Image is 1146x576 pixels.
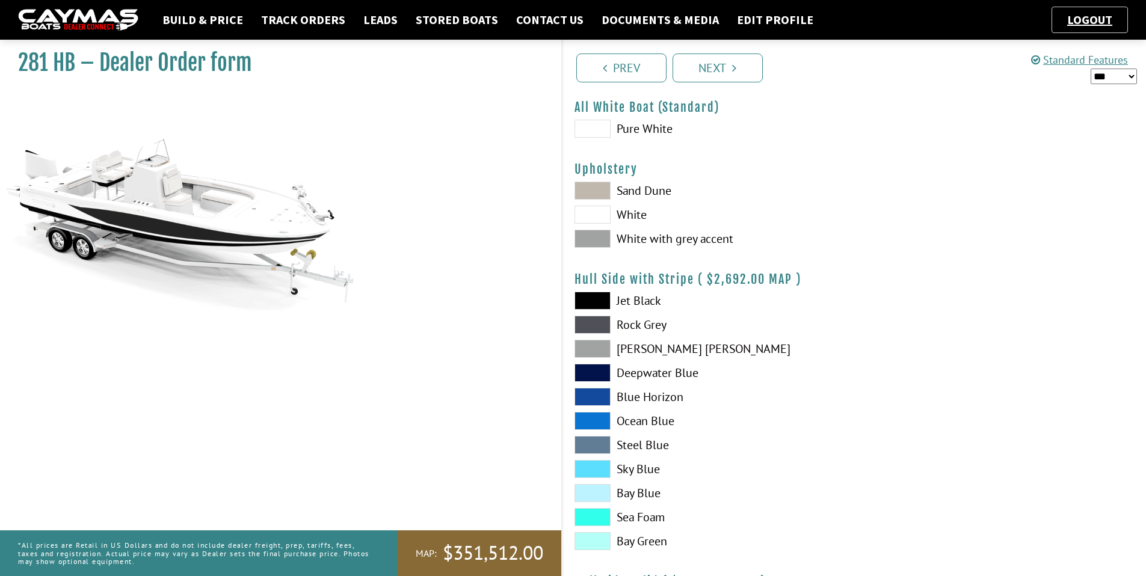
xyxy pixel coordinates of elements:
p: *All prices are Retail in US Dollars and do not include dealer freight, prep, tariffs, fees, taxe... [18,535,371,571]
a: Next [673,54,763,82]
label: Sand Dune [575,182,842,200]
label: Bay Green [575,532,842,550]
a: MAP:$351,512.00 [398,530,561,576]
a: Stored Boats [410,12,504,28]
label: Blue Horizon [575,388,842,406]
label: White [575,206,842,224]
label: Ocean Blue [575,412,842,430]
label: [PERSON_NAME] [PERSON_NAME] [575,340,842,358]
a: Leads [357,12,404,28]
label: Steel Blue [575,436,842,454]
h1: 281 HB – Dealer Order form [18,49,531,76]
label: Deepwater Blue [575,364,842,382]
span: MAP: [416,547,437,560]
a: Edit Profile [731,12,819,28]
a: Prev [576,54,667,82]
label: Sky Blue [575,460,842,478]
span: $2,692.00 MAP [707,272,792,287]
label: White with grey accent [575,230,842,248]
h4: Upholstery [575,162,1135,177]
label: Pure White [575,120,842,138]
h4: Hull Side with Stripe ( ) [575,272,1135,287]
a: Build & Price [156,12,249,28]
span: $351,512.00 [443,541,543,566]
img: caymas-dealer-connect-2ed40d3bc7270c1d8d7ffb4b79bf05adc795679939227970def78ec6f6c03838.gif [18,9,138,31]
h4: All White Boat (Standard) [575,100,1135,115]
a: Documents & Media [596,12,725,28]
a: Logout [1061,12,1118,27]
a: Contact Us [510,12,590,28]
label: Sea Foam [575,508,842,526]
a: Standard Features [1031,53,1128,67]
label: Rock Grey [575,316,842,334]
label: Jet Black [575,292,842,310]
label: Bay Blue [575,484,842,502]
a: Track Orders [255,12,351,28]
